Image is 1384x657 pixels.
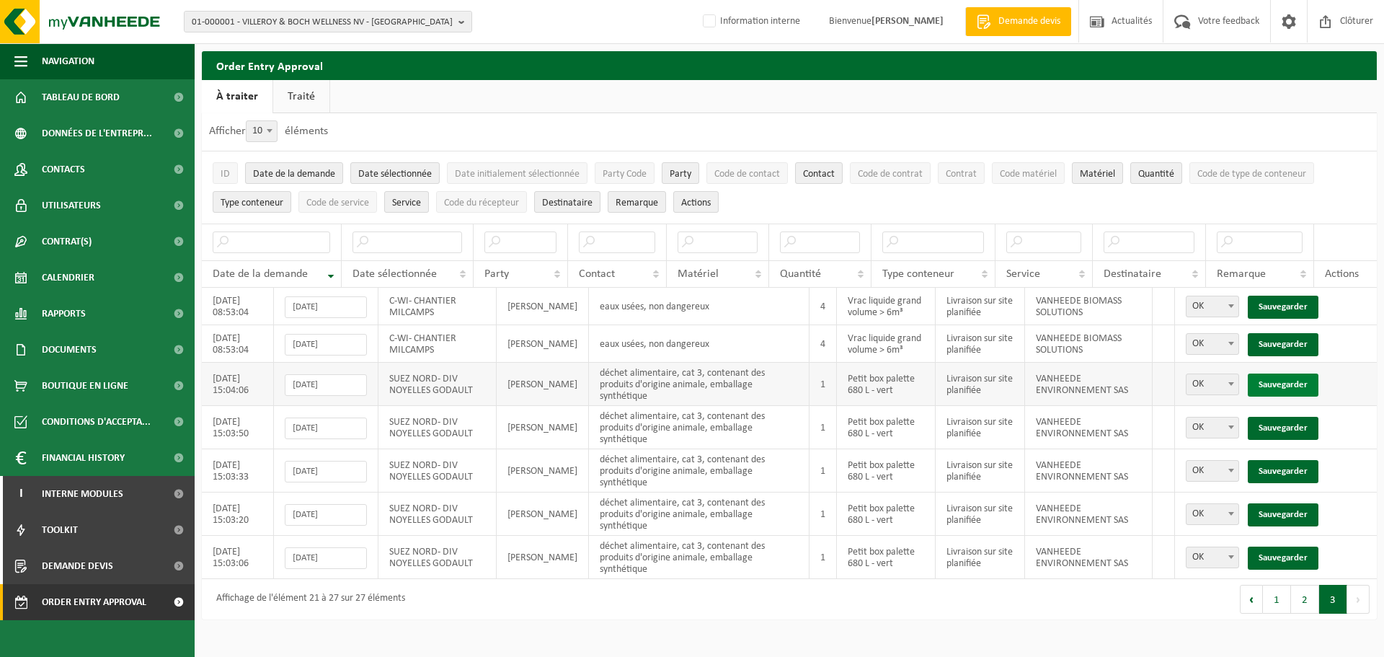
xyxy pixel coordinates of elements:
a: À traiter [202,80,272,113]
button: Code de serviceCode de service: Activate to sort [298,191,377,213]
button: Party CodeParty Code: Activate to sort [595,162,655,184]
td: [DATE] 08:53:04 [202,288,274,325]
span: OK [1186,547,1239,568]
span: Date de la demande [213,268,308,280]
td: [PERSON_NAME] [497,493,589,536]
a: Sauvegarder [1248,374,1318,397]
span: OK [1186,547,1238,568]
span: Données de l'entrepr... [42,115,152,151]
span: Date initialement sélectionnée [455,169,580,180]
span: Quantité [780,268,821,280]
td: VANHEEDE ENVIRONNEMENT SAS [1025,536,1153,579]
td: SUEZ NORD- DIV NOYELLES GODAULT [378,493,496,536]
a: Sauvegarder [1248,503,1318,526]
td: Livraison sur site planifiée [936,406,1025,449]
td: Livraison sur site planifiée [936,449,1025,493]
button: Date initialement sélectionnéeDate initialement sélectionnée: Activate to sort [447,162,587,184]
td: [DATE] 15:03:06 [202,536,274,579]
td: déchet alimentaire, cat 3, contenant des produits d'origine animale, emballage synthétique [589,363,809,406]
span: Calendrier [42,260,94,296]
td: Petit box palette 680 L - vert [837,536,936,579]
span: Destinataire [1104,268,1161,280]
span: Order entry approval [42,584,146,620]
span: Date de la demande [253,169,335,180]
button: Actions [673,191,719,213]
button: 3 [1319,585,1347,614]
button: Type conteneurType conteneur: Activate to sort [213,191,291,213]
td: [DATE] 15:03:33 [202,449,274,493]
td: C-WI- CHANTIER MILCAMPS [378,325,496,363]
span: OK [1186,418,1238,438]
td: [PERSON_NAME] [497,288,589,325]
span: Code du récepteur [444,198,519,208]
button: ContratContrat: Activate to sort [938,162,985,184]
span: Boutique en ligne [42,368,128,404]
td: [DATE] 08:53:04 [202,325,274,363]
button: RemarqueRemarque: Activate to sort [608,191,666,213]
span: Type conteneur [221,198,283,208]
span: Conditions d'accepta... [42,404,151,440]
td: eaux usées, non dangereux [589,288,809,325]
td: [DATE] 15:03:50 [202,406,274,449]
span: Destinataire [542,198,593,208]
span: Tableau de bord [42,79,120,115]
span: Service [1006,268,1040,280]
span: Actions [681,198,711,208]
button: 2 [1291,585,1319,614]
a: Traité [273,80,329,113]
td: VANHEEDE BIOMASS SOLUTIONS [1025,288,1153,325]
button: Previous [1240,585,1263,614]
td: VANHEEDE BIOMASS SOLUTIONS [1025,325,1153,363]
td: eaux usées, non dangereux [589,325,809,363]
a: Sauvegarder [1248,417,1318,440]
td: Livraison sur site planifiée [936,325,1025,363]
td: 1 [809,363,837,406]
button: MatérielMatériel: Activate to sort [1072,162,1123,184]
span: OK [1186,504,1238,524]
td: 4 [809,288,837,325]
span: Contact [579,268,615,280]
label: Afficher éléments [209,125,328,137]
span: 01-000001 - VILLEROY & BOCH WELLNESS NV - [GEOGRAPHIC_DATA] [192,12,453,33]
td: [PERSON_NAME] [497,325,589,363]
span: Party [670,169,691,180]
span: ID [221,169,230,180]
button: IDID: Activate to sort [213,162,238,184]
td: déchet alimentaire, cat 3, contenant des produits d'origine animale, emballage synthétique [589,449,809,493]
span: I [14,476,27,512]
td: Livraison sur site planifiée [936,493,1025,536]
span: OK [1186,374,1238,394]
button: 01-000001 - VILLEROY & BOCH WELLNESS NV - [GEOGRAPHIC_DATA] [184,11,472,32]
td: déchet alimentaire, cat 3, contenant des produits d'origine animale, emballage synthétique [589,536,809,579]
span: Service [392,198,421,208]
span: 10 [247,121,277,141]
a: Demande devis [965,7,1071,36]
td: Livraison sur site planifiée [936,288,1025,325]
span: Matériel [678,268,719,280]
button: ServiceService: Activate to sort [384,191,429,213]
div: Affichage de l'élément 21 à 27 sur 27 éléments [209,586,405,612]
button: ContactContact: Activate to sort [795,162,843,184]
td: [PERSON_NAME] [497,406,589,449]
span: Toolkit [42,512,78,548]
span: OK [1186,296,1239,317]
span: OK [1186,503,1239,525]
td: SUEZ NORD- DIV NOYELLES GODAULT [378,449,496,493]
strong: [PERSON_NAME] [871,16,944,27]
td: Livraison sur site planifiée [936,536,1025,579]
td: Petit box palette 680 L - vert [837,363,936,406]
span: OK [1186,461,1238,481]
button: PartyParty: Activate to sort [662,162,699,184]
span: Party Code [603,169,647,180]
span: Date sélectionnée [352,268,437,280]
a: Sauvegarder [1248,296,1318,319]
span: Utilisateurs [42,188,101,224]
span: Contacts [42,151,85,188]
button: Date sélectionnéeDate sélectionnée: Activate to sort [350,162,440,184]
span: 10 [246,120,278,142]
td: [PERSON_NAME] [497,449,589,493]
td: 1 [809,449,837,493]
span: OK [1186,333,1239,355]
span: Remarque [616,198,658,208]
button: Date de la demandeDate de la demande: Activate to remove sorting [245,162,343,184]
